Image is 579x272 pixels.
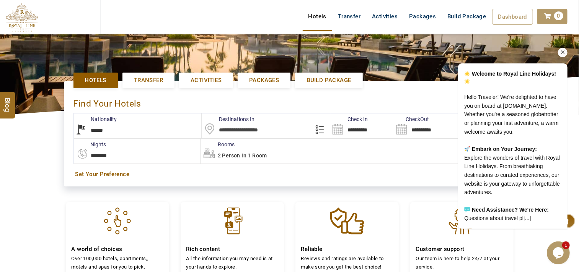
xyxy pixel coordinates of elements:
[72,246,163,253] h4: A world of choices
[307,76,351,84] span: Build Package
[366,9,403,24] a: Activities
[416,246,508,253] h4: Customer support
[301,246,393,253] h4: Reliable
[186,246,278,253] h4: Rich content
[330,113,394,138] input: Search
[73,73,118,88] a: Hotels
[303,9,332,24] a: Hotels
[330,115,368,123] label: Check In
[403,9,442,24] a: Packages
[295,73,362,88] a: Build Package
[73,91,506,113] div: Find Your Hotels
[202,115,254,123] label: Destinations In
[85,76,106,84] span: Hotels
[134,76,163,84] span: Transfer
[301,254,393,271] p: Reviews and ratings are available to make sure you get the best choice!
[238,73,290,88] a: Packages
[3,97,13,104] span: Blog
[218,152,267,159] span: 2 Person in 1 Room
[332,9,366,24] a: Transfer
[201,141,235,148] label: Rooms
[416,254,508,271] p: Our team is here to help 24/7 at your service.
[394,113,458,138] input: Search
[6,3,38,32] img: The Royal Line Holidays
[249,76,279,84] span: Packages
[394,115,429,123] label: CheckOut
[179,73,233,88] a: Activities
[73,141,106,148] label: nights
[74,115,117,123] label: Nationality
[191,76,222,84] span: Activities
[122,73,175,88] a: Transfer
[75,170,504,178] a: Set Your Preference
[186,254,278,271] p: All the information you may need is at your hands to explore.
[547,241,571,264] iframe: chat widget
[72,254,163,271] p: Over 100,000 hotels, apartments,, motels and spas for you to pick.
